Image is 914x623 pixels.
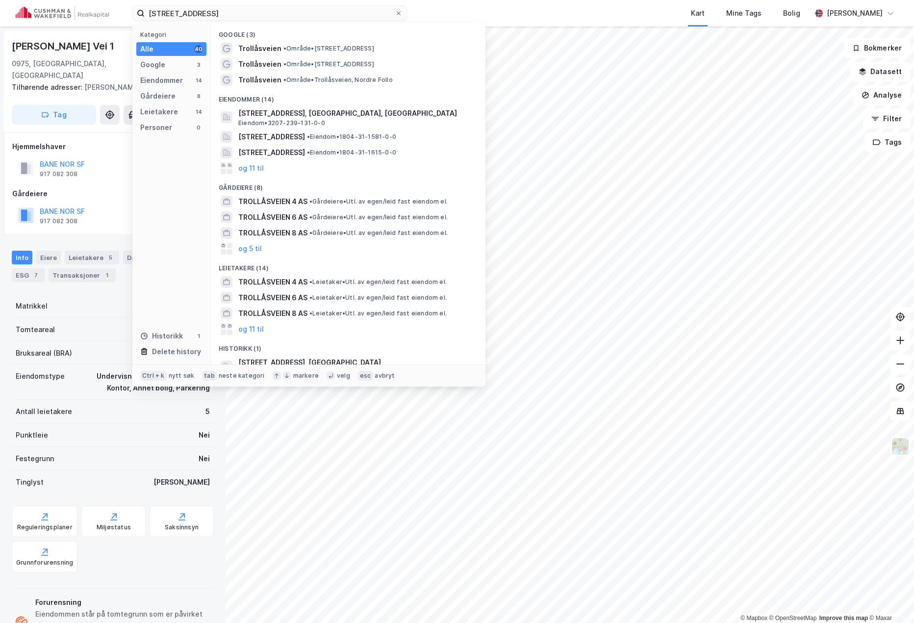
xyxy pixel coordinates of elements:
[97,523,131,531] div: Miljøstatus
[891,437,910,456] img: Z
[238,308,307,319] span: TROLLÅSVEIEN 8 AS
[140,59,165,71] div: Google
[238,147,305,158] span: [STREET_ADDRESS]
[307,149,396,156] span: Eiendom • 1804-31-1615-0-0
[195,45,203,53] div: 40
[140,31,206,38] div: Kategori
[49,268,116,282] div: Transaksjoner
[375,372,395,380] div: avbryt
[309,294,312,301] span: •
[140,106,178,118] div: Leietakere
[283,45,374,52] span: Område • [STREET_ADDRESS]
[102,270,112,280] div: 1
[123,251,172,264] div: Datasett
[152,346,201,358] div: Delete history
[307,149,310,156] span: •
[238,211,307,223] span: TROLLÅSVEIEN 6 AS
[309,198,312,205] span: •
[12,81,206,93] div: [PERSON_NAME] Vei 3
[140,43,153,55] div: Alle
[309,278,447,286] span: Leietaker • Utl. av egen/leid fast eiendom el.
[65,251,119,264] div: Leietakere
[283,76,393,84] span: Område • Trollåsveien, Nordre Follo
[783,7,800,19] div: Bolig
[195,61,203,69] div: 3
[726,7,762,19] div: Mine Tags
[165,523,199,531] div: Saksinnsyn
[863,109,910,129] button: Filter
[199,453,210,465] div: Nei
[283,76,286,83] span: •
[307,133,310,140] span: •
[283,60,374,68] span: Område • [STREET_ADDRESS]
[691,7,705,19] div: Kart
[238,276,307,288] span: TROLLÅSVEIEN 4 AS
[309,310,312,317] span: •
[145,6,395,21] input: Søk på adresse, matrikkel, gårdeiere, leietakere eller personer
[16,453,54,465] div: Festegrunn
[309,213,312,221] span: •
[219,372,265,380] div: neste kategori
[337,372,350,380] div: velg
[16,559,73,567] div: Grunnforurensning
[309,213,448,221] span: Gårdeiere • Utl. av egen/leid fast eiendom el.
[195,108,203,116] div: 14
[211,88,485,105] div: Eiendommer (14)
[827,7,883,19] div: [PERSON_NAME]
[238,243,262,255] button: og 5 til
[211,257,485,274] div: Leietakere (14)
[16,324,55,336] div: Tomteareal
[16,429,48,441] div: Punktleie
[309,229,312,236] span: •
[740,615,767,622] a: Mapbox
[169,372,195,380] div: nytt søk
[16,370,65,382] div: Eiendomstype
[238,323,264,335] button: og 11 til
[17,523,73,531] div: Reguleringsplaner
[36,251,61,264] div: Eiere
[140,75,183,86] div: Eiendommer
[238,74,281,86] span: Trollåsveien
[153,476,210,488] div: [PERSON_NAME]
[238,131,305,143] span: [STREET_ADDRESS]
[309,278,312,286] span: •
[199,429,210,441] div: Nei
[238,119,325,127] span: Eiendom • 3207-239-131-0-0
[307,133,396,141] span: Eiendom • 1804-31-1581-0-0
[283,45,286,52] span: •
[309,198,448,206] span: Gårdeiere • Utl. av egen/leid fast eiendom el.
[12,58,139,81] div: 0975, [GEOGRAPHIC_DATA], [GEOGRAPHIC_DATA]
[202,371,217,381] div: tab
[16,300,48,312] div: Matrikkel
[850,62,910,81] button: Datasett
[238,357,474,368] span: [STREET_ADDRESS], [GEOGRAPHIC_DATA]
[238,162,264,174] button: og 11 til
[309,310,447,317] span: Leietaker • Utl. av egen/leid fast eiendom el.
[12,83,84,91] span: Tilhørende adresser:
[12,251,32,264] div: Info
[195,77,203,84] div: 14
[309,294,447,302] span: Leietaker • Utl. av egen/leid fast eiendom el.
[12,141,213,153] div: Hjemmelshaver
[16,476,44,488] div: Tinglyst
[205,406,210,417] div: 5
[238,43,281,54] span: Trollåsveien
[238,196,307,208] span: TROLLÅSVEIEN 4 AS
[853,85,910,105] button: Analyse
[16,347,72,359] div: Bruksareal (BRA)
[31,270,41,280] div: 7
[283,60,286,68] span: •
[76,370,210,394] div: Undervisning, Industri, Logistikk, Kontor, Annet bolig, Parkering
[195,332,203,340] div: 1
[105,253,115,262] div: 5
[12,188,213,200] div: Gårdeiere
[769,615,817,622] a: OpenStreetMap
[844,38,910,58] button: Bokmerker
[819,615,868,622] a: Improve this map
[309,229,448,237] span: Gårdeiere • Utl. av egen/leid fast eiendom el.
[12,105,96,125] button: Tag
[40,217,77,225] div: 917 082 308
[40,170,77,178] div: 917 082 308
[865,576,914,623] div: Kontrollprogram for chat
[238,292,307,304] span: TROLLÅSVEIEN 6 AS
